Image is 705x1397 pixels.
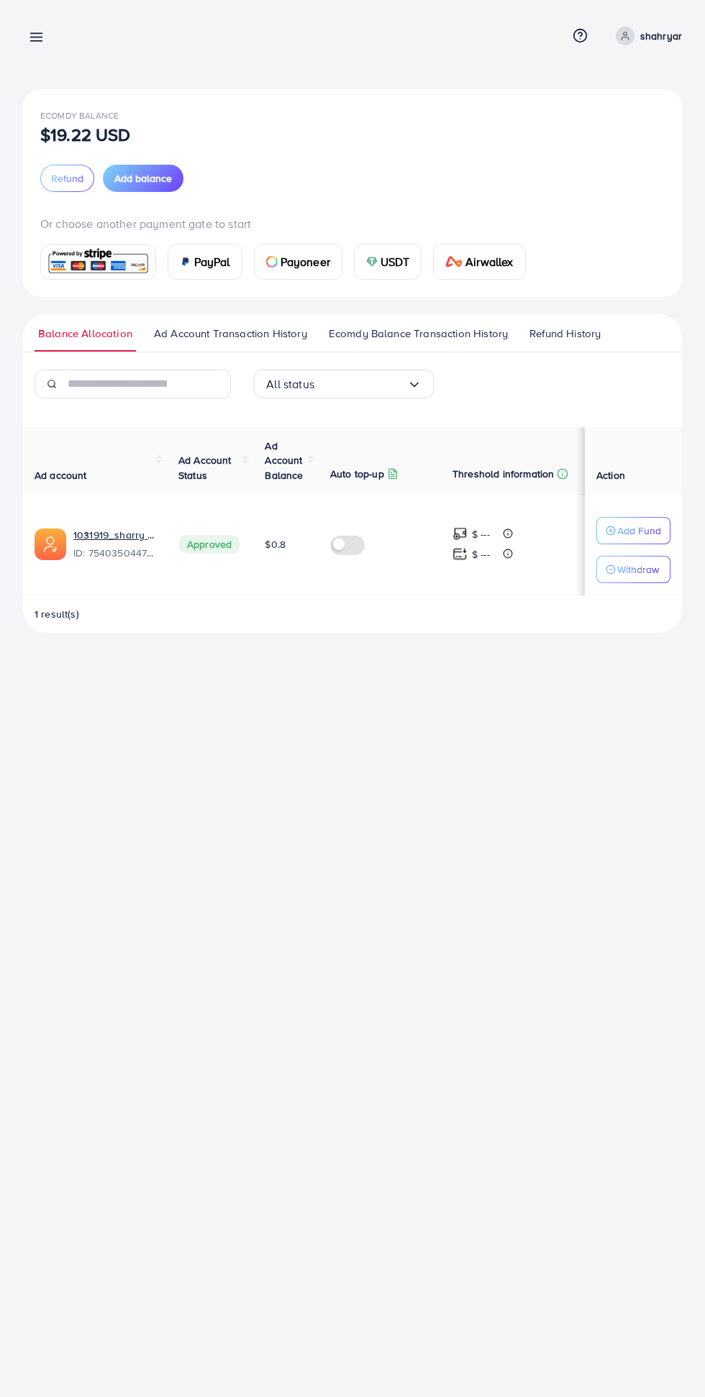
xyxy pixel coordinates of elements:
img: card [266,256,278,267]
img: ic-ads-acc.e4c84228.svg [35,528,66,560]
span: Balance Allocation [38,326,132,342]
div: Search for option [254,370,434,398]
img: card [366,256,378,267]
img: top-up amount [452,546,468,562]
p: $ --- [472,526,490,543]
span: Ad account [35,468,87,482]
div: <span class='underline'>1031919_sharry mughal_1755624852344</span></br>7540350447681863698 [73,528,155,561]
a: cardAirwallex [433,244,525,280]
img: card [45,247,151,278]
p: Withdraw [617,561,659,578]
p: $19.22 USD [40,126,131,143]
a: shahryar [610,27,682,45]
span: Ad Account Transaction History [154,326,307,342]
span: Refund [51,171,83,185]
span: PayPal [194,253,230,270]
span: Ad Account Balance [265,439,303,482]
a: cardPayPal [168,244,242,280]
span: ID: 7540350447681863698 [73,546,155,560]
p: shahryar [640,27,682,45]
img: card [445,256,463,267]
span: Add balance [114,171,172,185]
span: Ecomdy Balance Transaction History [329,326,508,342]
span: USDT [381,253,410,270]
span: Approved [178,535,240,554]
button: Add Fund [596,517,670,544]
a: card [40,244,156,280]
p: Add Fund [617,522,661,539]
button: Withdraw [596,556,670,583]
iframe: Chat [644,1332,694,1386]
p: $ --- [472,546,490,563]
span: Airwallex [465,253,513,270]
p: Threshold information [452,465,554,482]
img: top-up amount [452,526,468,541]
button: Add balance [103,165,183,192]
span: Action [596,468,625,482]
span: Refund History [529,326,601,342]
a: 1031919_sharry mughal_1755624852344 [73,528,155,542]
span: Payoneer [281,253,330,270]
span: Ad Account Status [178,453,232,482]
p: Or choose another payment gate to start [40,215,665,232]
img: card [180,256,191,267]
span: 1 result(s) [35,607,79,621]
input: Search for option [314,373,407,395]
p: Auto top-up [330,465,384,482]
span: Ecomdy Balance [40,109,119,122]
button: Refund [40,165,94,192]
a: cardUSDT [354,244,422,280]
span: All status [266,373,314,395]
a: cardPayoneer [254,244,342,280]
span: $0.8 [265,537,286,551]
